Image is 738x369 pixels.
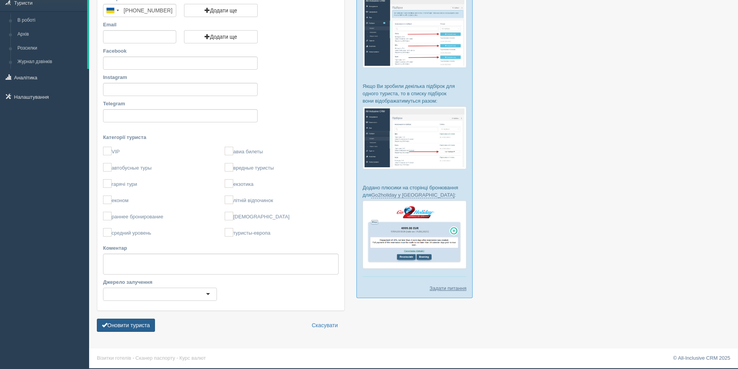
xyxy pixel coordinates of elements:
a: Архів [14,27,87,41]
a: Сканер паспорту [136,355,175,361]
label: средний уровень [103,228,217,237]
button: Оновити туриста [97,319,155,332]
a: © All-Inclusive CRM 2025 [673,355,730,361]
label: [DEMOGRAPHIC_DATA] [225,212,339,220]
label: Категорії туриста [103,134,339,141]
label: авиа билеты [225,147,339,155]
button: Додати ще [184,30,257,43]
label: раннее бронирование [103,212,217,220]
a: Візитки готелів [97,355,131,361]
label: літній відпочинок [225,196,339,204]
label: Telegram [103,100,258,107]
a: Go2holiday у [GEOGRAPHIC_DATA] [371,192,454,198]
label: гарячі тури [103,179,217,188]
label: екзотика [225,179,339,188]
label: VIP [103,147,217,155]
label: автобусные туры [103,163,217,172]
label: Коментар [103,244,339,252]
a: В роботі [14,14,87,27]
p: Додано плюсики на сторінці бронювання для : [363,184,466,199]
label: Джерело залучення [103,278,217,286]
span: · [177,355,178,361]
button: Додати ще [184,4,257,17]
label: Facebook [103,47,258,55]
label: Email [103,21,176,28]
span: · [132,355,134,361]
label: вредные туристы [225,163,339,172]
img: %D0%BF%D1%96%D0%B4%D0%B1%D1%96%D1%80%D0%BA%D0%B8-%D0%B3%D1%80%D1%83%D0%BF%D0%B0-%D1%81%D1%80%D0%B... [363,106,466,169]
img: go2holiday-proposal-for-travel-agency.png [363,201,466,269]
a: Задати питання [430,285,466,292]
p: Якщо Ви зробили декілька підбірок для одного туриста, то в списку підбірок вони відображатимуться... [363,82,466,105]
label: економ [103,196,217,204]
a: Журнал дзвінків [14,55,87,69]
a: Розсилки [14,41,87,55]
a: Курс валют [179,355,206,361]
input: +380 50 123 4567 [103,4,176,17]
a: Скасувати [307,319,343,332]
label: Instagram [103,74,258,81]
label: туристы-европа [225,228,339,237]
button: Selected country [103,4,121,17]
